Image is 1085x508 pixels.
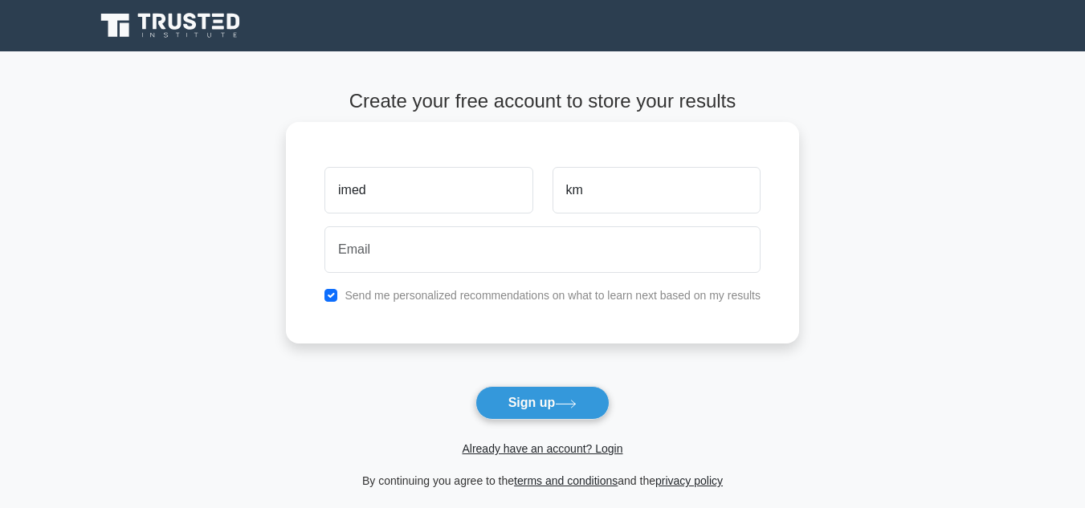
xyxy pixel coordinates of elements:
[475,386,610,420] button: Sign up
[324,226,761,273] input: Email
[655,474,723,487] a: privacy policy
[462,442,622,455] a: Already have an account? Login
[553,167,761,213] input: Last name
[324,167,532,213] input: First name
[514,474,618,487] a: terms and conditions
[276,471,809,490] div: By continuing you agree to the and the
[345,289,761,302] label: Send me personalized recommendations on what to learn next based on my results
[286,90,799,113] h4: Create your free account to store your results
